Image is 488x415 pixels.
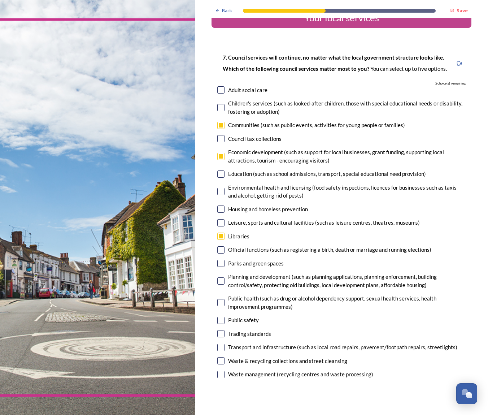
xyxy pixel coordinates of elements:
div: Economic development (such as support for local businesses, grant funding, supporting local attra... [228,148,466,164]
div: Children's services (such as looked-after children, those with special educational needs or disab... [228,99,466,116]
div: Adult social care [228,86,267,94]
div: Transport and infrastructure (such as local road repairs, pavement/footpath repairs, streetlights) [228,343,457,351]
div: Public safety [228,316,259,324]
span: 2 choice(s) remaining [435,81,466,86]
div: Council tax collections [228,135,282,143]
div: Environmental health and licensing (food safety inspections, licences for businesses such as taxi... [228,183,466,200]
div: Waste & recycling collections and street cleansing [228,357,347,365]
div: Leisure, sports and cultural facilities (such as leisure centres, theatres, museums) [228,219,420,227]
div: Your local services [214,11,469,25]
div: Public health (such as drug or alcohol dependency support, sexual health services, health improve... [228,294,466,311]
div: Trading standards [228,330,271,338]
div: Waste management (recycling centres and waste processing) [228,370,373,379]
div: Parks and green spaces [228,259,284,268]
button: Open Chat [456,383,477,404]
strong: Save [457,7,468,14]
strong: 7. Council services will continue, no matter what the local government structure looks like. [223,54,444,61]
div: Official functions (such as registering a birth, death or marriage and running elections) [228,246,431,254]
div: Libraries [228,232,249,241]
div: Planning and development (such as planning applications, planning enforcement, building control/s... [228,273,466,289]
div: Housing and homeless prevention [228,205,308,213]
div: Communities (such as public events, activities for young people or families) [228,121,405,129]
span: Back [222,7,232,14]
p: You can select up to five options. [223,65,447,73]
div: Education (such as school admissions, transport, special educational need provision) [228,170,426,178]
strong: Which of the following council services matter most to you? [223,65,370,72]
